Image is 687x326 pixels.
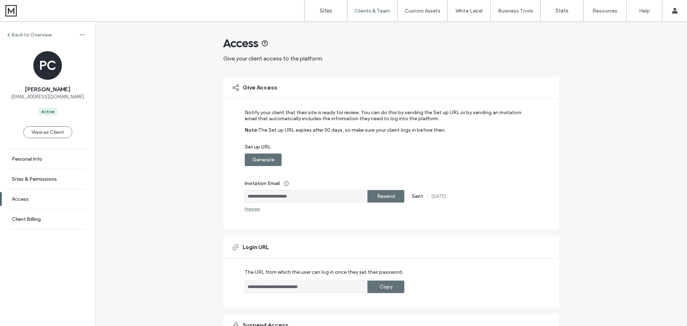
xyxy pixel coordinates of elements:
[11,32,52,38] label: Back to Overview
[555,8,569,14] label: Stats
[412,193,423,199] label: Sent
[245,206,260,211] div: Preview
[41,108,54,115] div: Active
[12,196,29,202] label: Access
[431,194,446,199] label: [DATE]
[639,8,650,14] label: Help
[455,8,483,14] label: White Label
[245,127,258,144] label: Note:
[320,8,332,14] label: Sites
[243,243,269,251] span: Login URL
[11,93,84,101] span: [EMAIL_ADDRESS][DOMAIN_NAME]
[377,190,395,203] label: Resend
[12,176,57,182] label: Sites & Permissions
[12,156,42,162] label: Personal Info
[223,55,323,62] span: Give your client access to the platform.
[245,177,528,190] label: Invitation Email
[593,8,617,14] label: Resources
[258,127,446,144] label: The Set up URL expires after 30 days, so make sure your client logs in before then.
[12,216,41,222] label: Client Billing
[33,51,62,80] div: PC
[380,280,393,293] label: Copy
[245,110,528,127] label: Notify your client that their site is ready for review. You can do this by sending the Set up URL...
[243,84,277,92] span: Give Access
[252,153,274,166] label: Generate
[245,269,403,281] label: The URL from which the user can log in once they set their password.
[405,8,440,14] label: Custom Assets
[23,126,72,138] button: View as Client
[25,86,70,93] span: [PERSON_NAME]
[223,36,258,50] span: Access
[355,8,390,14] label: Clients & Team
[245,144,528,154] label: Set up URL
[498,8,533,14] label: Business Tools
